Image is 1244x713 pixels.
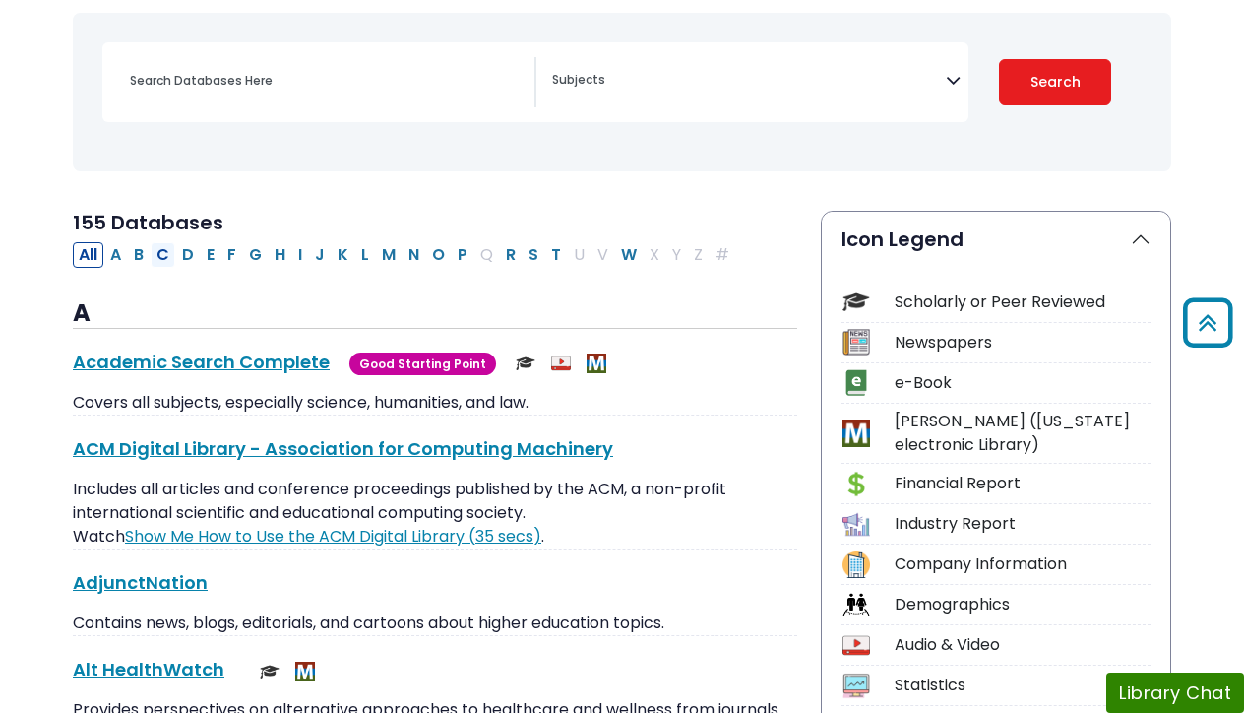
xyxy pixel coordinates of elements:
div: Scholarly or Peer Reviewed [895,291,1151,314]
img: Icon e-Book [842,369,869,396]
a: Link opens in new window [125,525,541,548]
input: Search database by title or keyword [118,66,534,95]
img: Scholarly or Peer Reviewed [516,354,535,373]
div: Newspapers [895,331,1151,355]
img: Scholarly or Peer Reviewed [260,662,280,681]
div: Audio & Video [895,633,1151,657]
button: Filter Results F [221,242,242,268]
img: Icon Industry Report [842,511,869,538]
button: Icon Legend [822,212,1170,267]
button: Filter Results J [309,242,331,268]
button: Submit for Search Results [999,59,1111,105]
button: Filter Results L [355,242,375,268]
img: Icon Statistics [842,673,869,699]
button: Filter Results C [151,242,175,268]
div: e-Book [895,371,1151,395]
img: Icon Audio & Video [842,632,869,659]
img: Icon MeL (Michigan electronic Library) [842,420,869,446]
h3: A [73,299,797,329]
span: Good Starting Point [349,353,496,375]
button: Filter Results M [376,242,402,268]
img: Icon Newspapers [842,329,869,356]
div: Statistics [895,674,1151,697]
img: Icon Financial Report [842,471,869,497]
button: Filter Results G [243,242,268,268]
img: Icon Company Information [842,551,869,578]
button: Filter Results D [176,242,200,268]
button: Filter Results P [452,242,473,268]
button: Filter Results I [292,242,308,268]
a: ACM Digital Library - Association for Computing Machinery [73,436,613,461]
button: Filter Results T [545,242,567,268]
button: Filter Results R [500,242,522,268]
div: Alpha-list to filter by first letter of database name [73,242,737,265]
button: Filter Results W [615,242,643,268]
img: MeL (Michigan electronic Library) [587,354,606,373]
button: Filter Results O [426,242,451,268]
p: Covers all subjects, especially science, humanities, and law. [73,391,797,415]
img: Audio & Video [551,354,571,373]
button: All [73,242,103,268]
p: Includes all articles and conference proceedings published by the ACM, a non-profit international... [73,478,797,549]
div: Company Information [895,552,1151,576]
button: Library Chat [1106,673,1244,713]
div: Demographics [895,593,1151,616]
button: Filter Results N [403,242,425,268]
button: Filter Results K [332,242,354,268]
textarea: Search [552,74,946,90]
span: 155 Databases [73,209,223,236]
img: MeL (Michigan electronic Library) [295,662,315,681]
div: [PERSON_NAME] ([US_STATE] electronic Library) [895,410,1151,457]
button: Filter Results A [104,242,127,268]
img: Icon Scholarly or Peer Reviewed [842,289,869,315]
img: Icon Demographics [842,592,869,618]
button: Filter Results S [523,242,544,268]
a: Back to Top [1176,307,1239,340]
a: Academic Search Complete [73,350,330,374]
div: Financial Report [895,472,1151,495]
button: Filter Results E [201,242,220,268]
nav: Search filters [73,13,1171,171]
div: Industry Report [895,512,1151,536]
a: AdjunctNation [73,570,208,595]
button: Filter Results H [269,242,291,268]
button: Filter Results B [128,242,150,268]
a: Alt HealthWatch [73,657,224,681]
p: Contains news, blogs, editorials, and cartoons about higher education topics. [73,612,797,635]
